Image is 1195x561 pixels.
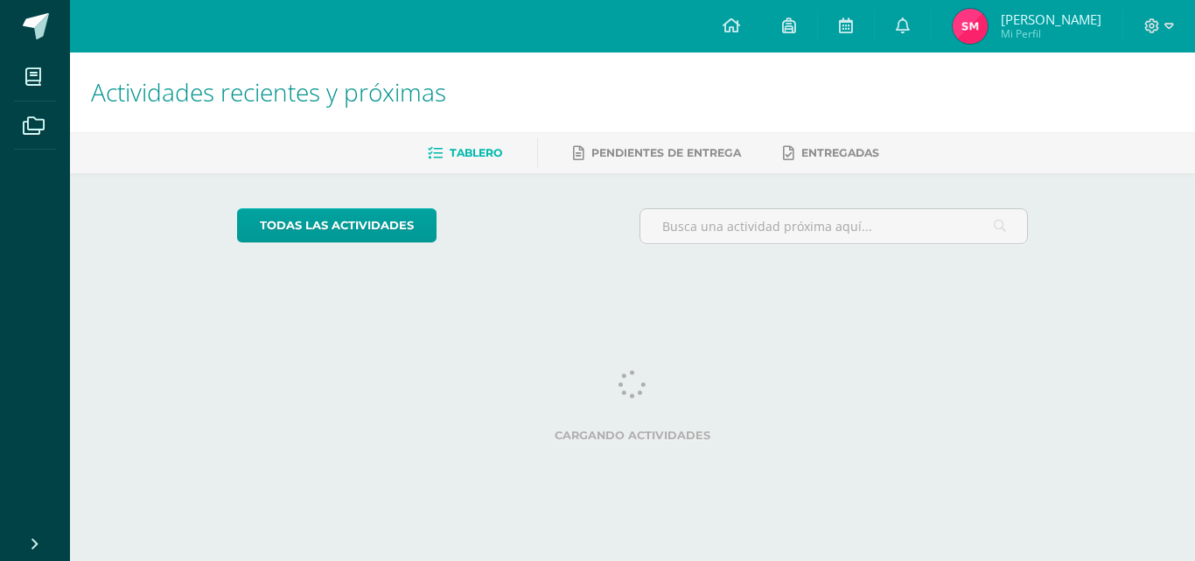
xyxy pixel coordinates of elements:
[573,139,741,167] a: Pendientes de entrega
[450,146,502,159] span: Tablero
[640,209,1028,243] input: Busca una actividad próxima aquí...
[237,208,437,242] a: todas las Actividades
[783,139,879,167] a: Entregadas
[1001,11,1101,28] span: [PERSON_NAME]
[1001,26,1101,41] span: Mi Perfil
[953,9,988,44] img: 55e7213db05bd3990b1bb0a39ed178c7.png
[801,146,879,159] span: Entregadas
[591,146,741,159] span: Pendientes de entrega
[237,429,1029,442] label: Cargando actividades
[428,139,502,167] a: Tablero
[91,75,446,109] span: Actividades recientes y próximas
